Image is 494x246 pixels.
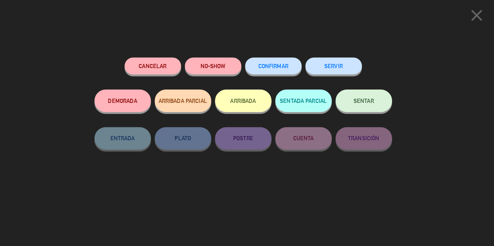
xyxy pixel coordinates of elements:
button: SENTADA PARCIAL [279,88,334,110]
button: TRANSICIÓN [338,125,394,147]
button: SERVIR [308,57,364,73]
button: CONFIRMAR [249,57,305,73]
button: ENTRADA [101,125,156,147]
button: SENTAR [338,88,394,110]
button: ARRIBADA [219,88,275,110]
button: PLATO [160,125,216,147]
span: CONFIRMAR [262,62,292,68]
button: Cancelar [130,57,186,73]
button: DEMORADA [101,88,156,110]
span: SENTAR [356,96,376,102]
button: ARRIBADA PARCIAL [160,88,216,110]
button: close [465,6,488,27]
button: POSTRE [219,125,275,147]
button: CUENTA [279,125,334,147]
span: ARRIBADA PARCIAL [164,96,212,102]
i: close [468,6,486,24]
button: NO-SHOW [190,57,245,73]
